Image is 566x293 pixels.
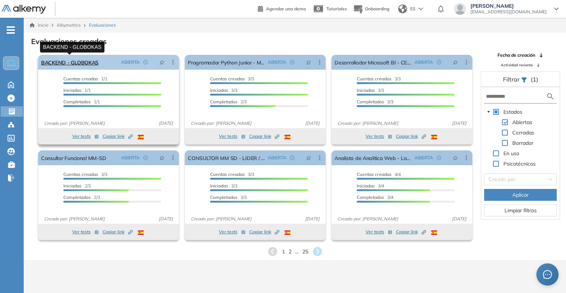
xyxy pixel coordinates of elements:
[449,120,469,127] span: [DATE]
[512,191,529,199] span: Aplicar
[357,194,393,200] span: 3/4
[159,155,164,161] span: pushpin
[103,133,133,140] span: Copiar link
[357,99,384,104] span: Completados
[219,227,246,236] button: Ver tests
[63,76,107,81] span: 1/1
[289,248,292,256] span: 2
[512,119,532,126] span: Abiertas
[357,99,393,104] span: 3/3
[396,133,426,140] span: Copiar link
[258,4,306,13] a: Agendar una demo
[210,87,237,93] span: 3/3
[414,59,433,66] span: ABIERTA
[210,76,254,81] span: 3/3
[41,216,108,222] span: Creado por: [PERSON_NAME]
[306,59,311,65] span: pushpin
[419,7,423,10] img: arrow
[63,183,81,189] span: Iniciadas
[306,155,311,161] span: pushpin
[188,55,265,70] a: Programador Python Junior - Mascotas [DEMOGRAPHIC_DATA]
[546,92,555,101] img: search icon
[453,155,458,161] span: pushpin
[501,62,533,68] span: Actividad reciente
[357,183,384,189] span: 3/4
[353,1,389,17] button: Onboarding
[210,172,254,177] span: 3/3
[63,172,98,177] span: Cuentas creadas
[210,99,237,104] span: Completados
[121,154,140,161] span: ABIERTA
[431,230,437,235] img: ESP
[72,227,99,236] button: Ver tests
[63,76,98,81] span: Cuentas creadas
[188,150,265,165] a: CONSULTOR MM SD - LIDER / IBM COLOMBIA
[511,139,535,147] span: Borrador
[57,22,81,28] span: Alkymetrics
[154,152,170,164] button: pushpin
[210,172,245,177] span: Cuentas creadas
[398,4,407,13] img: world
[511,128,536,137] span: Cerradas
[63,194,100,200] span: 2/3
[63,183,91,189] span: 2/3
[543,270,552,279] span: message
[357,172,401,177] span: 4/4
[449,216,469,222] span: [DATE]
[138,230,144,235] img: ESP
[431,135,437,139] img: ESP
[300,56,317,68] button: pushpin
[502,149,521,158] span: En uso
[40,41,104,52] div: BACKEND - GLOBOKAS
[63,172,107,177] span: 3/3
[159,59,164,65] span: pushpin
[453,59,458,65] span: pushpin
[63,194,91,200] span: Completados
[357,183,375,189] span: Iniciadas
[249,133,279,140] span: Copiar link
[334,150,412,165] a: Analista de Analitica Web - Laureate
[357,87,375,93] span: Iniciadas
[366,227,392,236] button: Ver tests
[219,132,246,141] button: Ver tests
[302,216,323,222] span: [DATE]
[300,152,317,164] button: pushpin
[72,132,99,141] button: Ver tests
[366,132,392,141] button: Ver tests
[396,132,426,141] button: Copiar link
[210,194,237,200] span: Completados
[396,229,426,235] span: Copiar link
[334,120,401,127] span: Creado por: [PERSON_NAME]
[188,120,254,127] span: Creado por: [PERSON_NAME]
[497,52,535,59] span: Fecha de creación
[290,156,294,160] span: check-circle
[249,132,279,141] button: Copiar link
[484,204,557,216] button: Limpiar filtros
[30,22,49,29] a: Inicio
[290,60,294,64] span: check-circle
[357,172,392,177] span: Cuentas creadas
[502,107,524,116] span: Estados
[357,194,384,200] span: Completados
[103,229,133,235] span: Copiar link
[89,22,116,29] span: Evaluaciones
[188,216,254,222] span: Creado por: [PERSON_NAME]
[1,5,46,14] img: Logo
[210,87,228,93] span: Iniciadas
[282,248,285,256] span: 1
[41,150,106,165] a: Consultor Funcional MM-SD
[41,120,108,127] span: Creado por: [PERSON_NAME]
[512,140,533,146] span: Borrador
[503,150,519,157] span: En uso
[210,76,245,81] span: Cuentas creadas
[531,75,538,84] span: (1)
[63,87,91,93] span: 1/1
[503,160,536,167] span: Psicotécnicos
[143,156,148,160] span: check-circle
[302,120,323,127] span: [DATE]
[447,152,463,164] button: pushpin
[284,230,290,235] img: ESP
[210,183,237,189] span: 3/3
[156,120,176,127] span: [DATE]
[63,87,81,93] span: Iniciadas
